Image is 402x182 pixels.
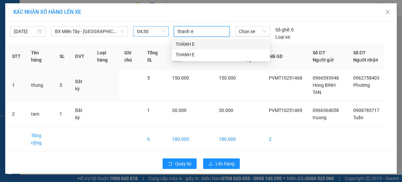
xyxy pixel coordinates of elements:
[269,75,302,81] span: PVMT10251468
[60,82,62,88] span: 5
[26,69,54,101] td: thung
[353,82,370,88] span: Phương
[313,82,336,95] span: Hong BINH TAN
[175,160,191,167] span: Quay lại
[70,44,92,69] th: ĐVT
[353,75,379,81] span: 0962758403
[216,160,235,167] span: Lên hàng
[26,101,54,127] td: tam
[353,115,363,120] span: Tuấn
[385,9,390,15] span: close
[313,108,339,113] span: 0966364058
[172,39,270,49] div: THÀNH E
[13,9,81,15] span: XÁC NHẬN SỐ HÀNG LÊN XE
[137,27,165,36] span: 04:30
[142,44,167,69] th: Tổng SL
[120,29,124,33] span: down
[119,44,142,69] th: Ghi chú
[167,44,197,69] th: Tổng cước
[353,108,379,113] span: 0908783717
[353,50,366,55] span: Số ĐT
[26,127,54,152] td: Tổng cộng
[176,51,266,58] div: THANH E
[70,101,92,127] td: Bất kỳ
[214,127,241,152] td: 180.000
[172,108,186,113] span: 30.000
[219,75,236,81] span: 150.000
[163,158,197,169] button: rollbackQuay lại
[378,3,397,22] button: Close
[203,158,240,169] button: uploadLên hàng
[275,26,290,33] span: Số ghế:
[92,44,119,69] th: Loại hàng
[167,127,197,152] td: 180.000
[313,115,326,120] span: truong
[264,127,307,152] td: 2
[313,50,325,55] span: Số ĐT
[275,26,294,33] div: 0
[353,57,378,63] span: Người nhận
[219,108,233,113] span: 30.000
[60,111,62,117] span: 1
[147,108,150,113] span: 1
[172,49,270,60] div: THANH E
[264,44,307,69] th: Mã GD
[7,101,26,127] td: 2
[54,44,70,69] th: SL
[55,27,124,36] span: BX Miền Tây - Bà Rịa (Hàng Hóa)
[275,33,291,41] span: Loại xe:
[176,41,266,48] div: THÀNH E
[313,75,339,81] span: 0966593948
[26,44,54,69] th: Tên hàng
[239,27,266,36] span: Chọn xe
[313,57,334,63] span: Người gửi
[7,69,26,101] td: 1
[142,127,167,152] td: 6
[14,28,36,35] input: 12/10/2025
[168,161,172,167] span: rollback
[70,69,92,101] td: Bất kỳ
[208,161,213,167] span: upload
[147,75,150,81] span: 5
[7,44,26,69] th: STT
[269,108,302,113] span: PVMT10251469
[172,75,189,81] span: 150.000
